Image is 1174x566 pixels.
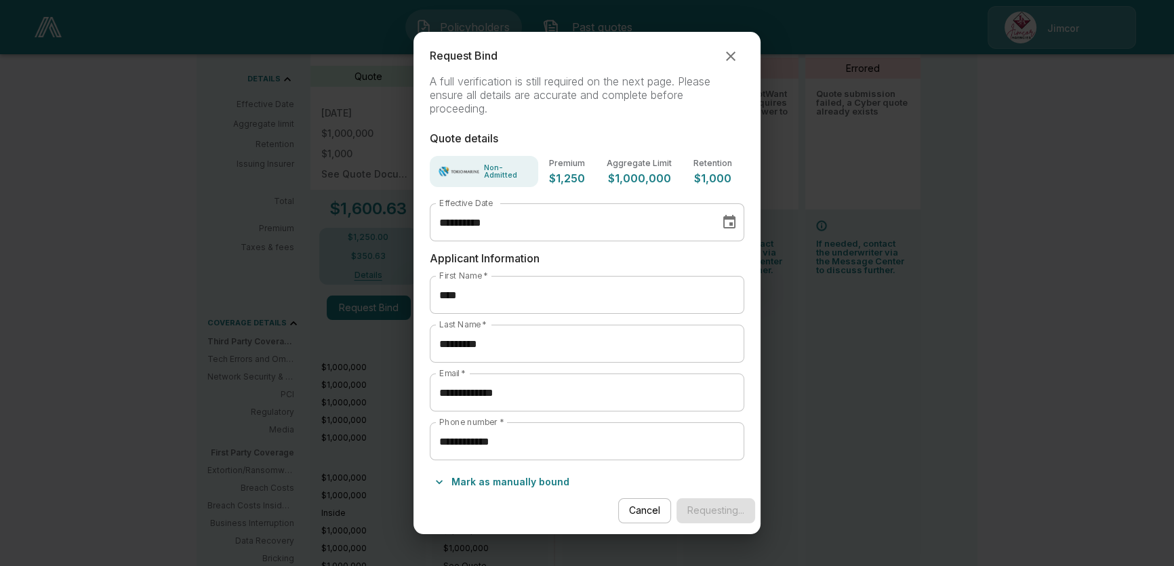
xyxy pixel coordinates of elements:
[439,270,487,281] label: First Name
[430,252,744,265] p: Applicant Information
[430,75,744,116] p: A full verification is still required on the next page. Please ensure all details are accurate an...
[693,159,732,167] p: Retention
[439,416,504,428] label: Phone number
[484,164,530,179] p: Non-Admitted
[607,159,672,167] p: Aggregate Limit
[439,319,487,330] label: Last Name
[693,173,732,184] p: $1,000
[549,159,585,167] p: Premium
[549,173,585,184] p: $1,250
[430,49,498,62] p: Request Bind
[439,367,466,379] label: Email
[430,471,575,493] button: Mark as manually bound
[618,498,671,523] button: Cancel
[430,132,744,145] p: Quote details
[438,165,480,178] img: Carrier Logo
[607,173,672,184] p: $1,000,000
[716,209,743,236] button: Choose date, selected date is Oct 15, 2025
[439,197,493,209] label: Effective Date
